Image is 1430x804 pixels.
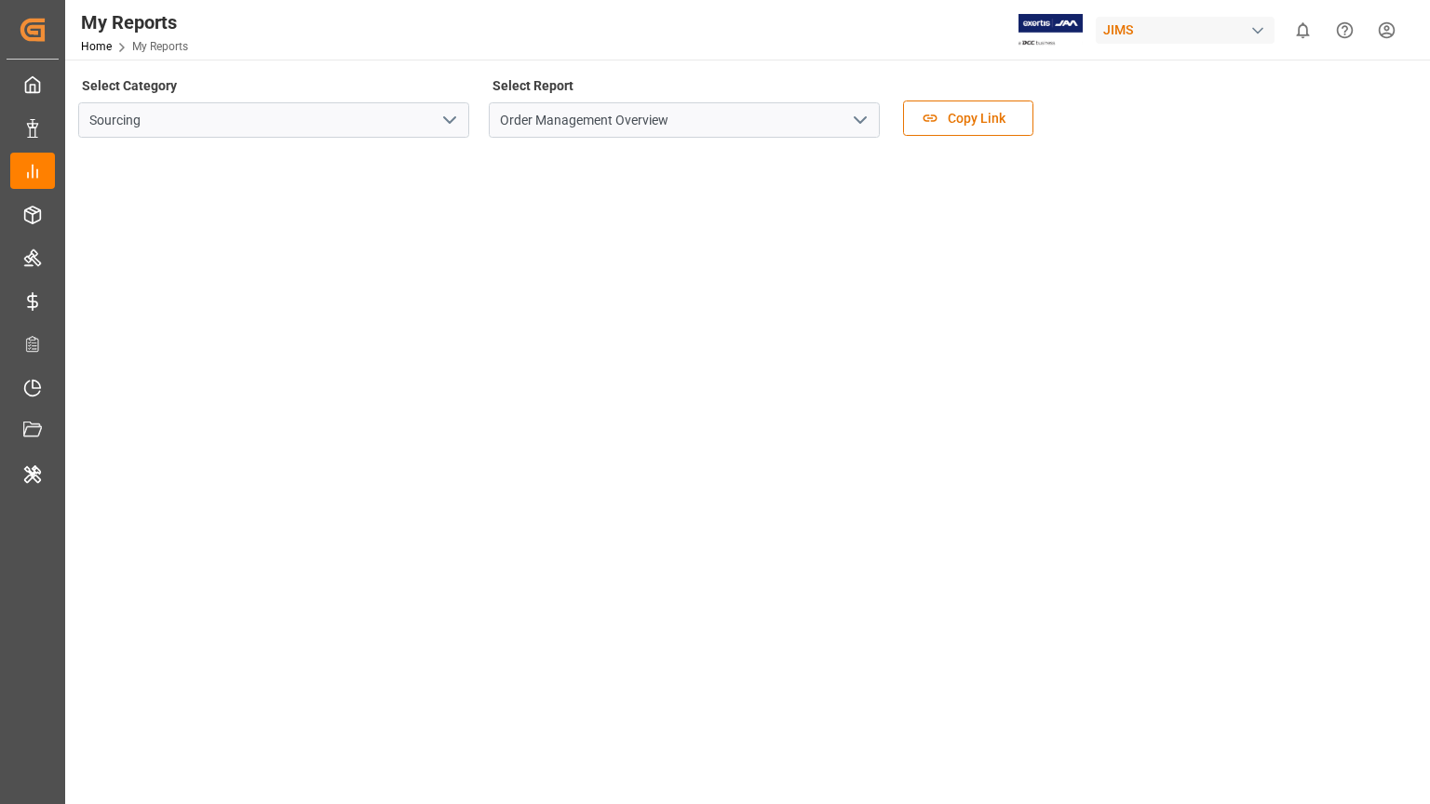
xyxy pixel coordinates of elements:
[1096,17,1275,44] div: JIMS
[1019,14,1083,47] img: Exertis%20JAM%20-%20Email%20Logo.jpg_1722504956.jpg
[1096,12,1282,47] button: JIMS
[489,73,576,99] label: Select Report
[78,102,469,138] input: Type to search/select
[81,8,188,36] div: My Reports
[78,73,180,99] label: Select Category
[903,100,1033,136] button: Copy Link
[1282,9,1324,51] button: show 0 new notifications
[489,102,880,138] input: Type to search/select
[845,106,873,135] button: open menu
[81,40,112,53] a: Home
[938,109,1015,128] span: Copy Link
[1324,9,1366,51] button: Help Center
[435,106,463,135] button: open menu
